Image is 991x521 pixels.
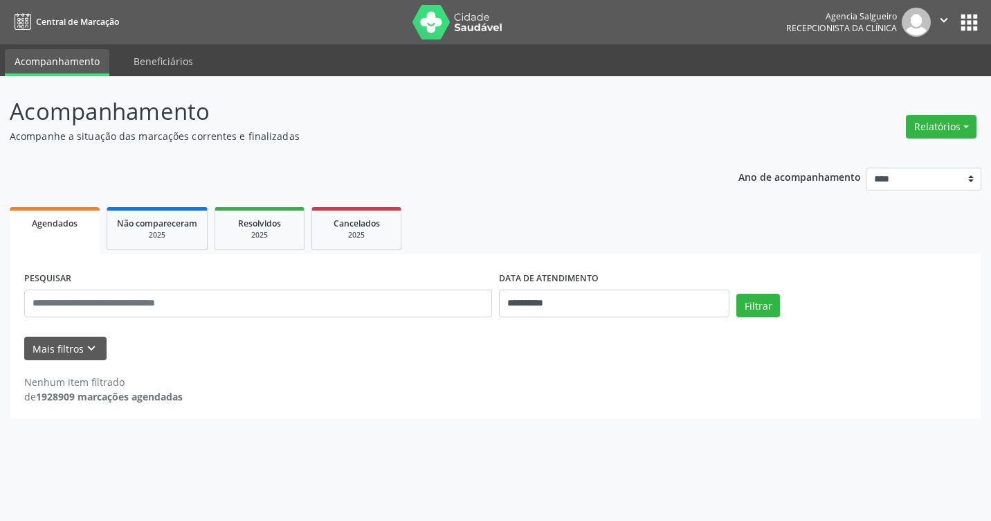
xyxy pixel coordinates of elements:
a: Acompanhamento [5,49,109,76]
p: Ano de acompanhamento [738,168,861,185]
span: Central de Marcação [36,16,119,28]
div: 2025 [225,230,294,240]
a: Beneficiários [124,49,203,73]
div: de [24,389,183,404]
i:  [936,12,952,28]
button: Filtrar [736,294,780,317]
div: Nenhum item filtrado [24,375,183,389]
p: Acompanhamento [10,94,690,129]
button: Mais filtroskeyboard_arrow_down [24,337,107,361]
p: Acompanhe a situação das marcações correntes e finalizadas [10,129,690,143]
span: Não compareceram [117,218,197,229]
a: Central de Marcação [10,10,119,33]
span: Recepcionista da clínica [786,22,897,34]
button: apps [957,10,981,35]
i: keyboard_arrow_down [84,341,99,356]
button: Relatórios [906,115,976,139]
span: Resolvidos [238,218,281,229]
span: Agendados [32,218,78,229]
span: Cancelados [334,218,380,229]
div: 2025 [117,230,197,240]
strong: 1928909 marcações agendadas [36,390,183,403]
button:  [931,8,957,37]
img: img [902,8,931,37]
label: DATA DE ATENDIMENTO [499,268,599,290]
div: Agencia Salgueiro [786,10,897,22]
div: 2025 [322,230,391,240]
label: PESQUISAR [24,268,71,290]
